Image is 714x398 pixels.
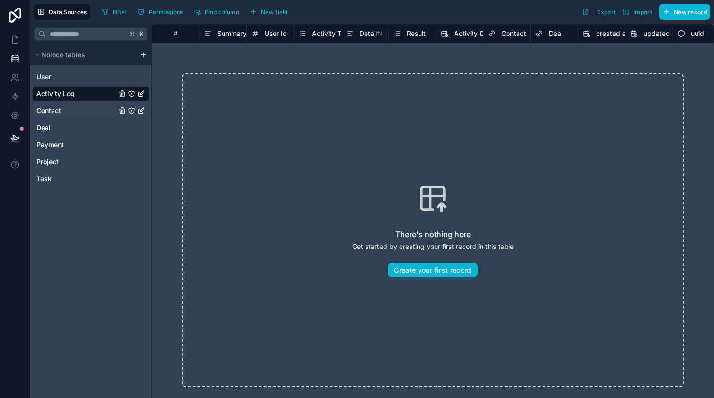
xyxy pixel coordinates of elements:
[359,29,377,38] span: Detail
[113,9,127,16] span: Filter
[655,4,710,20] a: New record
[261,9,288,16] span: New field
[407,29,426,38] span: Result
[659,4,710,20] button: New record
[634,9,652,16] span: Import
[597,9,616,16] span: Export
[312,29,353,38] span: Activity Type
[549,29,562,38] span: Deal
[246,5,291,19] button: New field
[352,242,514,251] p: Get started by creating your first record in this table
[138,31,145,37] span: K
[454,29,494,38] span: Activity Date
[134,5,186,19] button: Permissions
[159,30,192,37] div: #
[98,5,131,19] button: Filter
[388,263,477,278] button: Create your first record
[149,9,183,16] span: Permissions
[217,29,247,38] span: Summary
[190,5,242,19] button: Find column
[674,9,707,16] span: New record
[596,29,628,38] span: created at
[49,9,87,16] span: Data Sources
[579,4,619,20] button: Export
[205,9,239,16] span: Find column
[643,29,678,38] span: updated at
[619,4,655,20] button: Import
[395,229,471,240] h2: There's nothing here
[501,29,526,38] span: Contact
[134,5,190,19] a: Permissions
[691,29,704,38] span: uuid
[34,4,90,20] button: Data Sources
[265,29,287,38] span: User Id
